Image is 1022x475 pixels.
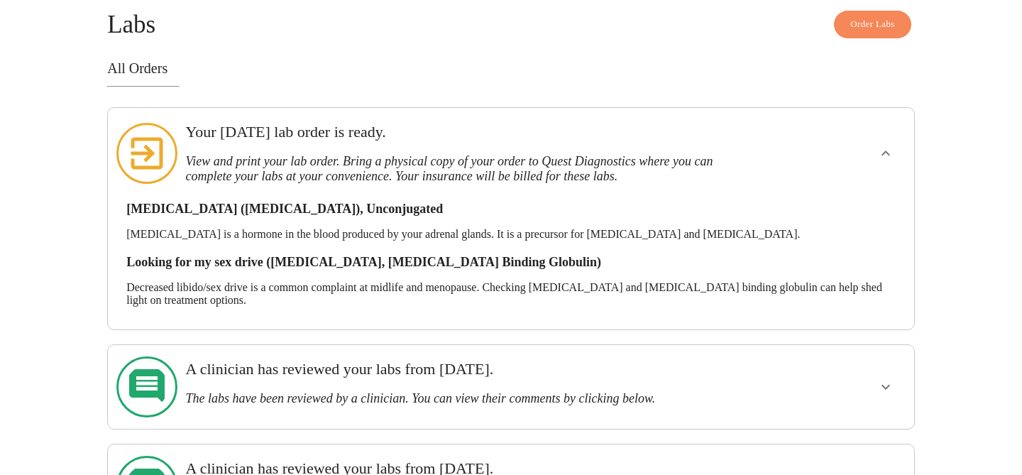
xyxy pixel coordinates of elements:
p: Decreased libido/sex drive is a common complaint at midlife and menopause. Checking [MEDICAL_DATA... [126,281,896,307]
span: Order Labs [850,16,895,33]
h3: The labs have been reviewed by a clinician. You can view their comments by clicking below. [185,391,759,406]
h3: View and print your lab order. Bring a physical copy of your order to Quest Diagnostics where you... [185,154,759,184]
h3: Looking for my sex drive ([MEDICAL_DATA], [MEDICAL_DATA] Binding Globulin) [126,255,896,270]
h4: Labs [107,11,915,39]
h3: [MEDICAL_DATA] ([MEDICAL_DATA]), Unconjugated [126,202,896,217]
p: [MEDICAL_DATA] is a hormone in the blood produced by your adrenal glands. It is a precursor for [... [126,228,896,241]
h3: A clinician has reviewed your labs from [DATE]. [185,360,759,378]
button: show more [869,136,903,170]
button: Order Labs [834,11,911,38]
h3: All Orders [107,60,915,77]
h3: Your [DATE] lab order is ready. [185,123,759,141]
button: show more [869,370,903,404]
